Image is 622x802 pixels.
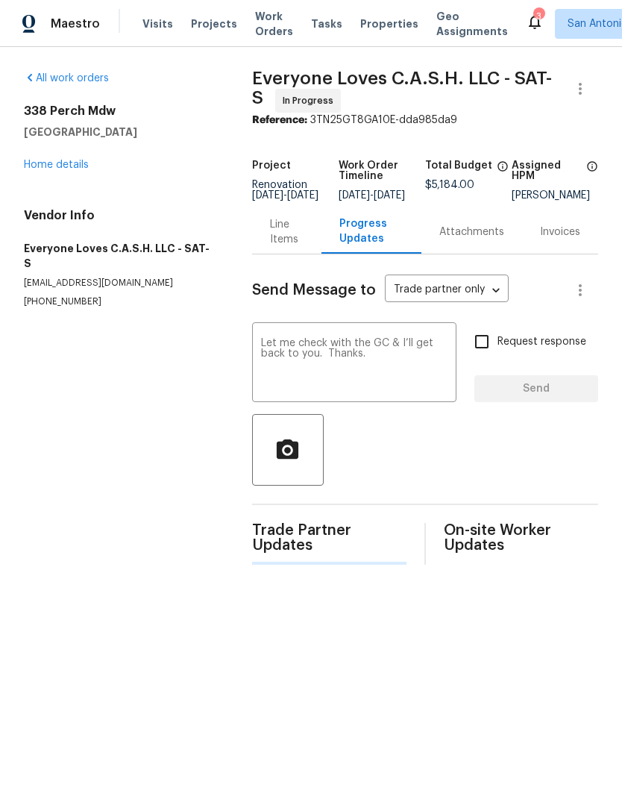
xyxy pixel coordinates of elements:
[339,190,405,201] span: -
[24,277,216,289] p: [EMAIL_ADDRESS][DOMAIN_NAME]
[436,9,508,39] span: Geo Assignments
[287,190,318,201] span: [DATE]
[512,160,582,181] h5: Assigned HPM
[339,216,403,246] div: Progress Updates
[497,160,509,180] span: The total cost of line items that have been proposed by Opendoor. This sum includes line items th...
[24,104,216,119] h2: 338 Perch Mdw
[252,283,376,298] span: Send Message to
[374,190,405,201] span: [DATE]
[142,16,173,31] span: Visits
[24,295,216,308] p: [PHONE_NUMBER]
[51,16,100,31] span: Maestro
[261,338,447,390] textarea: Let me check with the GC & I’ll get back to you. Thanks.
[252,160,291,171] h5: Project
[24,73,109,84] a: All work orders
[252,190,318,201] span: -
[385,278,509,303] div: Trade partner only
[425,180,474,190] span: $5,184.00
[360,16,418,31] span: Properties
[540,225,580,239] div: Invoices
[252,115,307,125] b: Reference:
[439,225,504,239] div: Attachments
[533,9,544,24] div: 3
[425,160,492,171] h5: Total Budget
[252,523,406,553] span: Trade Partner Updates
[586,160,598,190] span: The hpm assigned to this work order.
[252,113,598,128] div: 3TN25GT8GA10E-dda985da9
[252,180,318,201] span: Renovation
[252,69,552,107] span: Everyone Loves C.A.S.H. LLC - SAT-S
[252,190,283,201] span: [DATE]
[270,217,304,247] div: Line Items
[191,16,237,31] span: Projects
[24,208,216,223] h4: Vendor Info
[24,125,216,140] h5: [GEOGRAPHIC_DATA]
[311,19,342,29] span: Tasks
[255,9,293,39] span: Work Orders
[339,190,370,201] span: [DATE]
[512,190,598,201] div: [PERSON_NAME]
[24,241,216,271] h5: Everyone Loves C.A.S.H. LLC - SAT-S
[283,93,339,108] span: In Progress
[24,160,89,170] a: Home details
[497,334,586,350] span: Request response
[339,160,425,181] h5: Work Order Timeline
[444,523,598,553] span: On-site Worker Updates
